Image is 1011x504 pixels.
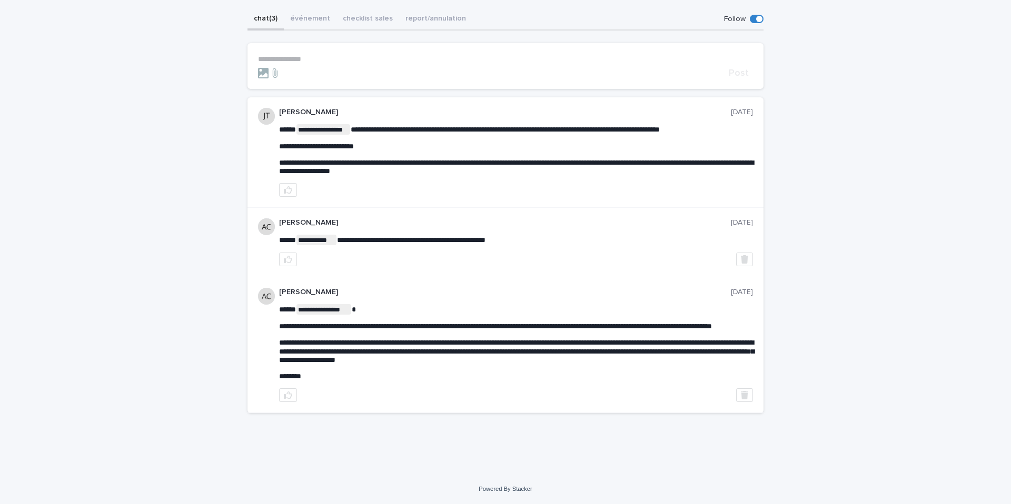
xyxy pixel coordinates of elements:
[731,108,753,117] p: [DATE]
[279,183,297,197] button: like this post
[725,68,753,78] button: Post
[731,218,753,227] p: [DATE]
[731,288,753,297] p: [DATE]
[279,108,731,117] p: [PERSON_NAME]
[399,8,472,31] button: report/annulation
[279,288,731,297] p: [PERSON_NAME]
[247,8,284,31] button: chat (3)
[736,388,753,402] button: Delete post
[279,388,297,402] button: like this post
[279,218,731,227] p: [PERSON_NAME]
[284,8,336,31] button: événement
[736,253,753,266] button: Delete post
[279,253,297,266] button: like this post
[336,8,399,31] button: checklist sales
[724,15,746,24] p: Follow
[479,486,532,492] a: Powered By Stacker
[729,68,749,78] span: Post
